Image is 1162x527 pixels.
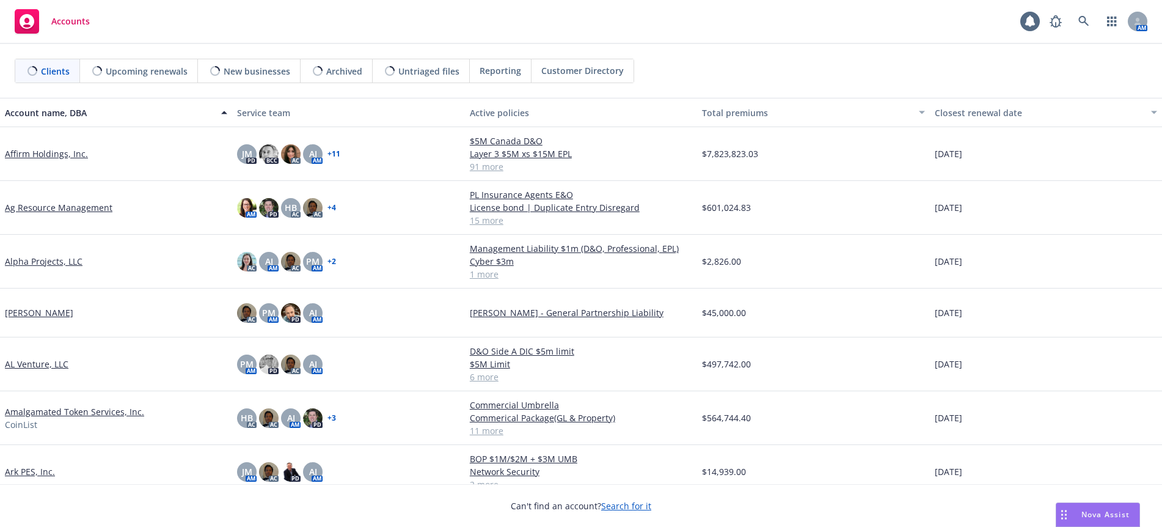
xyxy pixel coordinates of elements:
a: License bond | Duplicate Entry Disregard [470,201,692,214]
a: Accounts [10,4,95,39]
span: $497,742.00 [702,358,751,370]
span: Upcoming renewals [106,65,188,78]
div: Active policies [470,106,692,119]
a: + 4 [327,204,336,212]
span: Nova Assist [1081,509,1130,520]
span: [DATE] [935,358,962,370]
div: Drag to move [1056,503,1072,526]
a: Network Security [470,465,692,478]
span: Accounts [51,17,90,26]
a: 11 more [470,424,692,437]
img: photo [281,252,301,271]
span: AJ [309,465,317,478]
span: $45,000.00 [702,306,746,319]
a: Alpha Projects, LLC [5,255,82,268]
a: 91 more [470,160,692,173]
span: JM [242,465,252,478]
img: photo [303,408,323,428]
span: AJ [309,147,317,160]
span: Clients [41,65,70,78]
a: + 2 [327,258,336,265]
span: CoinList [5,418,37,431]
img: photo [303,198,323,218]
span: AJ [265,255,273,268]
span: [DATE] [935,201,962,214]
a: Search for it [601,500,651,512]
a: [PERSON_NAME] - General Partnership Liability [470,306,692,319]
img: photo [237,252,257,271]
span: PM [306,255,320,268]
img: photo [259,462,279,482]
button: Closest renewal date [930,98,1162,127]
a: 6 more [470,370,692,383]
span: [DATE] [935,465,962,478]
a: [PERSON_NAME] [5,306,73,319]
span: HB [241,411,253,424]
img: photo [237,303,257,323]
a: + 3 [327,415,336,422]
button: Nova Assist [1056,503,1140,527]
span: [DATE] [935,147,962,160]
div: Account name, DBA [5,106,214,119]
span: PM [262,306,276,319]
a: BOP $1M/$2M + $3M UMB [470,452,692,465]
span: Customer Directory [541,64,624,77]
a: 15 more [470,214,692,227]
span: PM [240,358,254,370]
button: Service team [232,98,464,127]
img: photo [259,355,279,374]
span: [DATE] [935,411,962,424]
img: photo [281,355,301,374]
a: Cyber $3m [470,255,692,268]
span: Reporting [480,64,521,77]
button: Active policies [465,98,697,127]
div: Service team [237,106,459,119]
a: PL Insurance Agents E&O [470,188,692,201]
div: Closest renewal date [935,106,1144,119]
span: $601,024.83 [702,201,751,214]
img: photo [259,144,279,164]
a: Layer 3 $5M xs $15M EPL [470,147,692,160]
span: Can't find an account? [511,499,651,512]
img: photo [281,303,301,323]
span: [DATE] [935,255,962,268]
span: AJ [309,306,317,319]
span: $7,823,823.03 [702,147,758,160]
a: 1 more [470,268,692,281]
img: photo [259,408,279,428]
img: photo [281,462,301,482]
a: 2 more [470,478,692,491]
span: [DATE] [935,306,962,319]
a: Ark PES, Inc. [5,465,55,478]
span: AJ [287,411,295,424]
a: $5M Limit [470,358,692,370]
span: $14,939.00 [702,465,746,478]
a: Affirm Holdings, Inc. [5,147,88,160]
a: Search [1072,9,1096,34]
span: New businesses [224,65,290,78]
a: $5M Canada D&O [470,135,692,147]
a: Commerical Package(GL & Property) [470,411,692,424]
span: HB [285,201,297,214]
a: Management Liability $1m (D&O, Professional, EPL) [470,242,692,255]
img: photo [259,198,279,218]
a: Switch app [1100,9,1124,34]
a: D&O Side A DIC $5m limit [470,345,692,358]
a: AL Venture, LLC [5,358,68,370]
div: Total premiums [702,106,911,119]
button: Total premiums [697,98,929,127]
span: Untriaged files [398,65,459,78]
a: Ag Resource Management [5,201,112,214]
a: + 11 [327,150,340,158]
a: Commercial Umbrella [470,399,692,411]
span: $564,744.40 [702,411,751,424]
a: Amalgamated Token Services, Inc. [5,405,144,418]
span: AJ [309,358,317,370]
span: $2,826.00 [702,255,741,268]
